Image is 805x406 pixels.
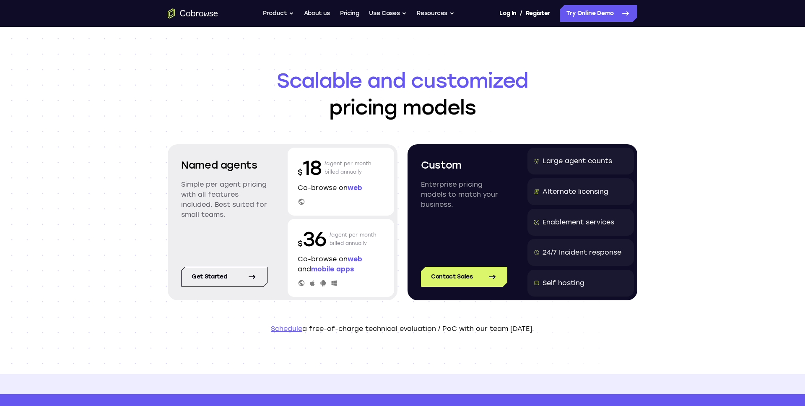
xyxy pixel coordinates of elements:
button: Product [263,5,294,22]
span: $ [298,168,303,177]
a: Pricing [340,5,359,22]
button: Resources [417,5,454,22]
a: Schedule [271,325,302,333]
div: Alternate licensing [543,187,608,197]
p: Co-browse on [298,183,384,193]
button: Use Cases [369,5,407,22]
p: Co-browse on and [298,254,384,274]
div: Large agent counts [543,156,612,166]
a: Register [526,5,550,22]
span: web [348,255,362,263]
p: /agent per month billed annually [330,226,377,252]
div: Enablement services [543,217,614,227]
span: / [520,8,522,18]
h2: Custom [421,158,507,173]
a: Try Online Demo [560,5,637,22]
a: Contact Sales [421,267,507,287]
h1: pricing models [168,67,637,121]
p: 18 [298,154,321,181]
div: 24/7 Incident response [543,247,621,258]
p: a free-of-charge technical evaluation / PoC with our team [DATE]. [168,324,637,334]
a: Get started [181,267,267,287]
div: Self hosting [543,278,584,288]
a: Log In [499,5,516,22]
p: Simple per agent pricing with all features included. Best suited for small teams. [181,180,267,220]
span: mobile apps [311,265,354,273]
p: Enterprise pricing models to match your business. [421,180,507,210]
p: 36 [298,226,326,252]
h2: Named agents [181,158,267,173]
span: Scalable and customized [168,67,637,94]
a: Go to the home page [168,8,218,18]
p: /agent per month billed annually [325,154,371,181]
span: web [348,184,362,192]
a: About us [304,5,330,22]
span: $ [298,239,303,248]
